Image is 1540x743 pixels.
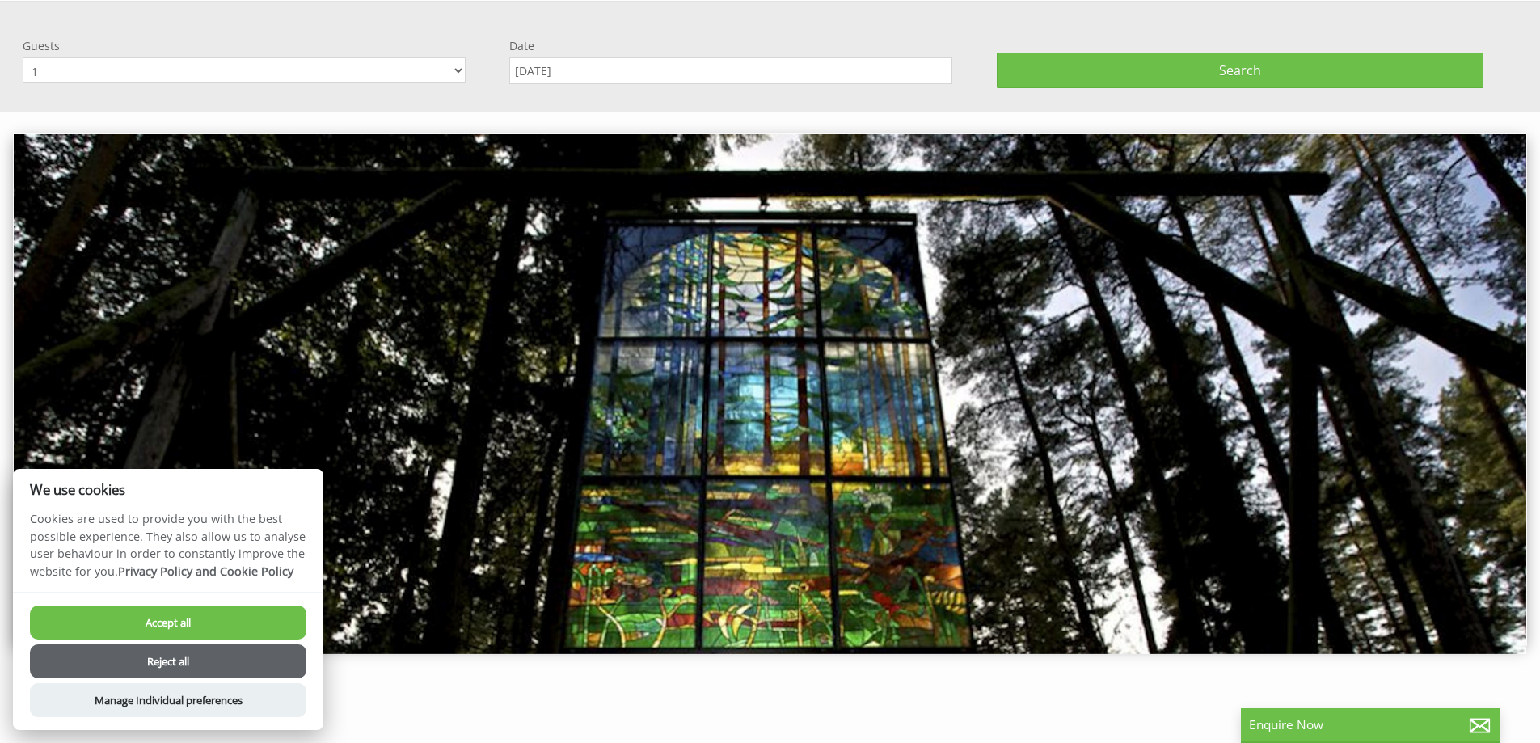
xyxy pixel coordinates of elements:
button: Reject all [30,644,306,678]
a: Privacy Policy and Cookie Policy [118,564,293,579]
button: Manage Individual preferences [30,683,306,717]
button: Search [997,53,1483,88]
h2: We use cookies [13,482,323,497]
label: Guests [23,38,466,53]
span: Search [1219,61,1261,79]
label: Date [509,38,952,53]
button: Accept all [30,606,306,640]
input: Arrival Date [509,57,952,84]
p: Cookies are used to provide you with the best possible experience. They also allow us to analyse ... [13,510,323,592]
p: Enquire Now [1249,716,1491,733]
